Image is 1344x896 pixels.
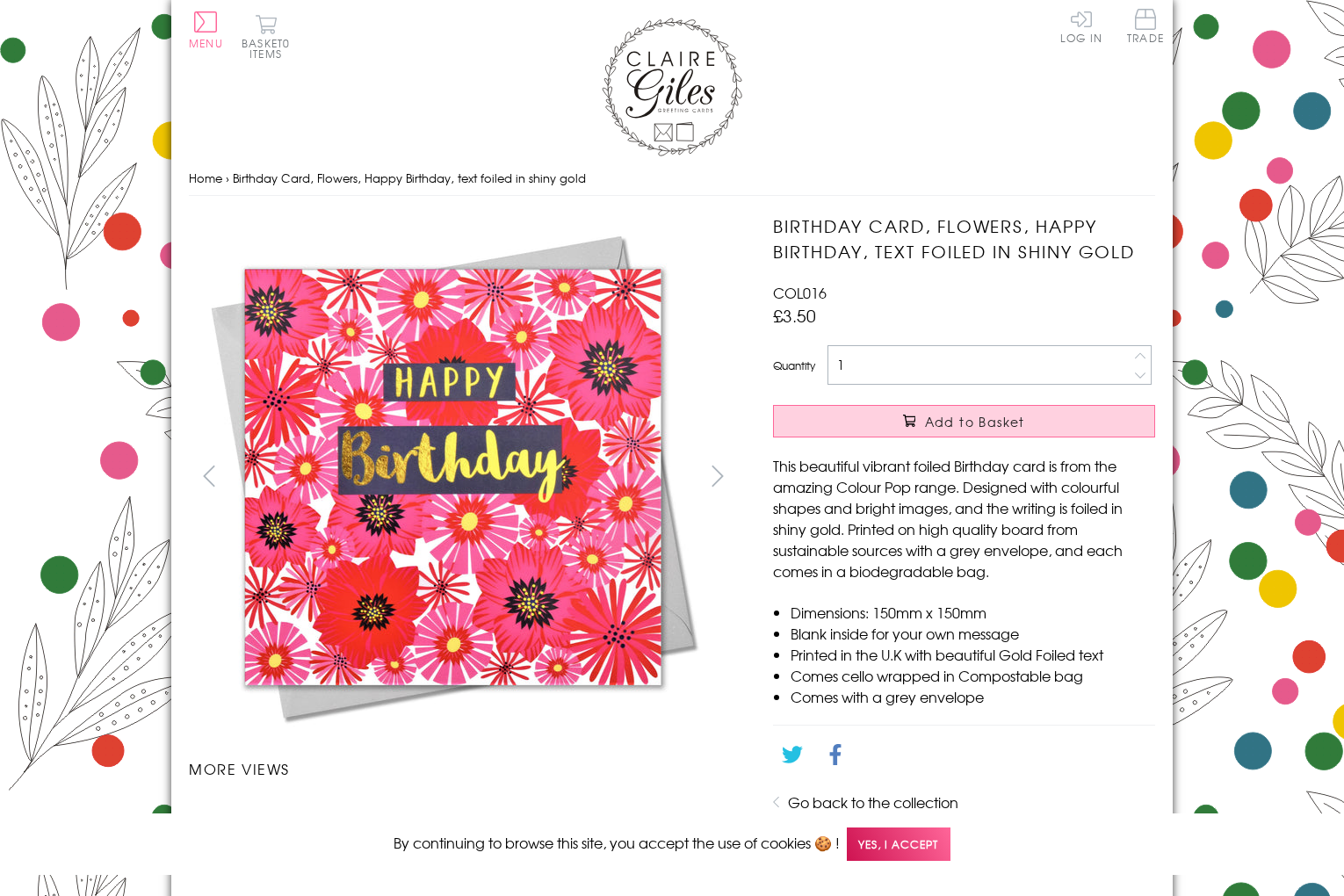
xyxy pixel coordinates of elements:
[189,797,738,874] ul: Carousel Pagination
[698,456,738,495] button: next
[249,35,290,61] span: 0 items
[791,686,1155,707] li: Comes with a grey envelope
[189,170,222,186] a: Home
[1127,9,1164,43] span: Trade
[773,455,1155,582] p: This beautiful vibrant foiled Birthday card is from the amazing Colour Pop range. Designed with c...
[189,797,326,835] li: Carousel Page 1 (Current Slide)
[788,791,958,813] a: Go back to the collection
[773,282,827,303] span: COL016
[791,644,1155,665] li: Printed in the U.K with beautiful Gold Foiled text
[602,18,742,156] img: Claire Giles Greetings Cards
[773,405,1155,437] button: Add to Basket
[791,665,1155,686] li: Comes cello wrapped in Compostable bag
[189,758,738,779] h3: More views
[791,623,1155,644] li: Blank inside for your own message
[738,213,1265,741] img: Birthday Card, Flowers, Happy Birthday, text foiled in shiny gold
[773,303,816,328] span: £3.50
[773,213,1155,264] h1: Birthday Card, Flowers, Happy Birthday, text foiled in shiny gold
[242,14,290,59] button: Basket0 items
[189,456,228,495] button: prev
[925,413,1025,430] span: Add to Basket
[189,213,716,741] img: Birthday Card, Flowers, Happy Birthday, text foiled in shiny gold
[601,797,738,835] li: Carousel Page 4
[189,35,223,51] span: Menu
[226,170,229,186] span: ›
[189,11,223,48] button: Menu
[463,797,600,835] li: Carousel Page 3
[233,170,586,186] span: Birthday Card, Flowers, Happy Birthday, text foiled in shiny gold
[847,827,950,862] span: Yes, I accept
[1127,9,1164,47] a: Trade
[1060,9,1102,43] a: Log In
[326,797,463,835] li: Carousel Page 2
[773,358,815,373] label: Quantity
[189,161,1155,197] nav: breadcrumbs
[791,602,1155,623] li: Dimensions: 150mm x 150mm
